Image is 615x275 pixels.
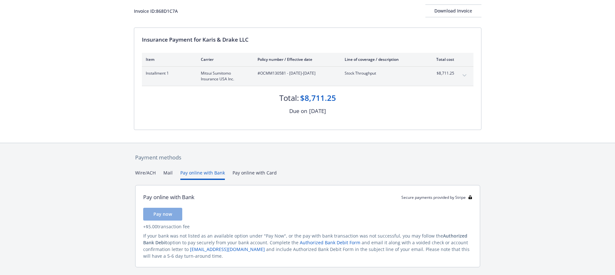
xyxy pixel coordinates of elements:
button: expand content [459,70,470,81]
div: [DATE] [309,107,326,115]
a: Authorized Bank Debit Form [300,239,360,246]
div: Policy number / Effective date [258,57,334,62]
div: Installment 1Mitsui Sumitomo Insurance USA Inc.#OCMM130581 - [DATE]-[DATE]Stock Throughput$8,711.... [142,67,473,86]
span: #OCMM130581 - [DATE]-[DATE] [258,70,334,76]
span: Mitsui Sumitomo Insurance USA Inc. [201,70,247,82]
div: Carrier [201,57,247,62]
div: Total cost [430,57,454,62]
div: Total: [279,93,299,103]
div: Invoice ID: 868D1C7A [134,8,178,14]
a: [EMAIL_ADDRESS][DOMAIN_NAME] [190,246,265,252]
button: Download Invoice [425,4,481,17]
div: Pay online with Bank [143,193,194,201]
button: Mail [163,169,173,180]
button: Pay online with Card [233,169,277,180]
div: Insurance Payment for Karis & Drake LLC [142,36,473,44]
div: Item [146,57,191,62]
button: Pay now [143,208,182,221]
div: $8,711.25 [300,93,336,103]
div: Secure payments provided by Stripe [401,195,472,200]
span: $8,711.25 [430,70,454,76]
button: Pay online with Bank [180,169,225,180]
span: Stock Throughput [345,70,420,76]
div: Payment methods [135,153,480,162]
div: + $5.00 transaction fee [143,223,472,230]
span: Installment 1 [146,70,191,76]
button: Wire/ACH [135,169,156,180]
div: Download Invoice [425,5,481,17]
div: Line of coverage / description [345,57,420,62]
div: If your bank was not listed as an available option under "Pay Now", or the pay with bank transact... [143,232,472,259]
span: Pay now [153,211,172,217]
span: Authorized Bank Debit [143,233,467,246]
div: Due on [289,107,307,115]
